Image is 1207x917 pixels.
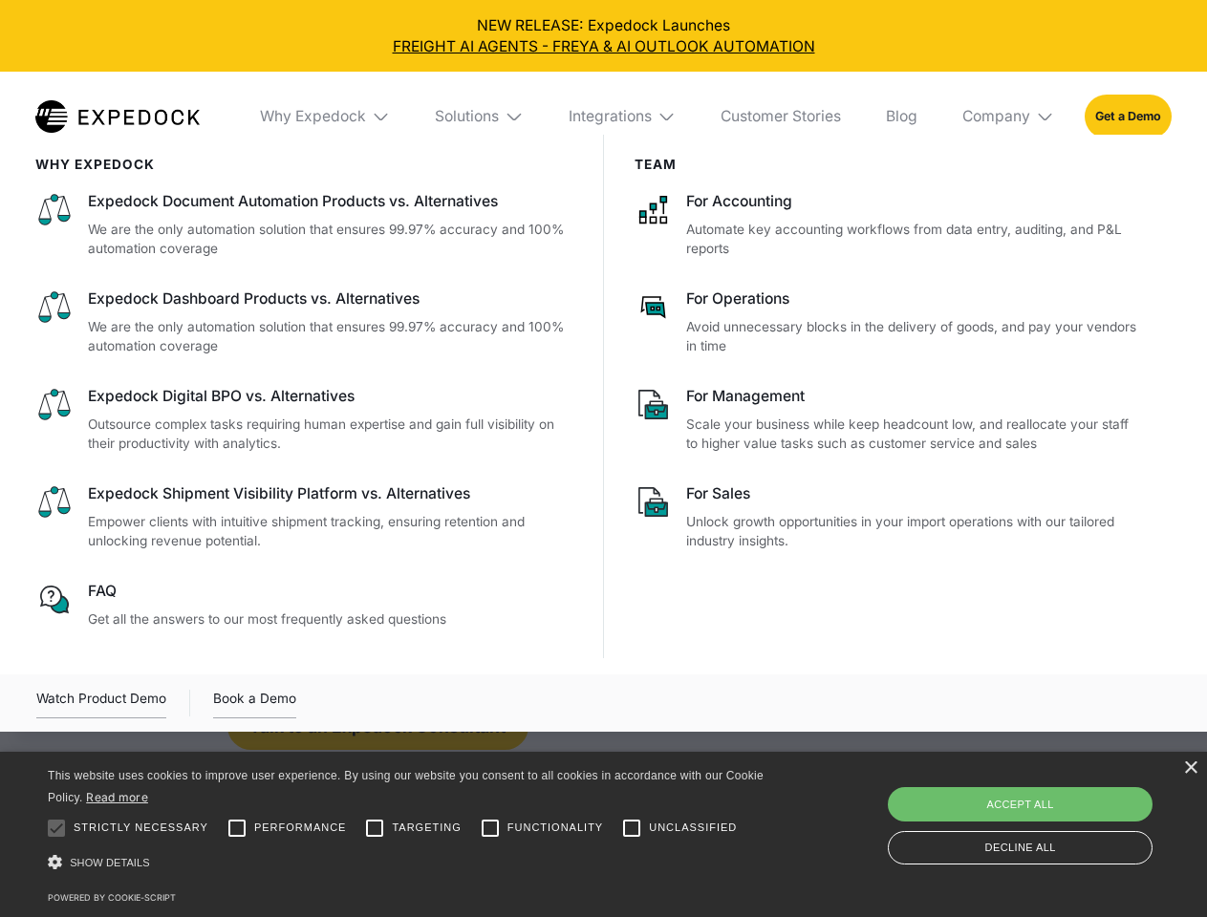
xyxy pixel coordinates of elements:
div: For Sales [686,483,1141,504]
a: FREIGHT AI AGENTS - FREYA & AI OUTLOOK AUTOMATION [15,36,1193,57]
iframe: Chat Widget [889,711,1207,917]
a: Read more [86,790,148,804]
span: Unclassified [649,820,737,836]
div: NEW RELEASE: Expedock Launches [15,15,1193,57]
p: Scale your business while keep headcount low, and reallocate your staff to higher value tasks suc... [686,415,1141,454]
span: This website uses cookies to improve user experience. By using our website you consent to all coo... [48,769,764,804]
div: WHy Expedock [35,157,573,172]
p: We are the only automation solution that ensures 99.97% accuracy and 100% automation coverage [88,317,573,356]
div: Company [962,107,1030,126]
div: Why Expedock [260,107,366,126]
a: open lightbox [36,688,166,718]
p: Unlock growth opportunities in your import operations with our tailored industry insights. [686,512,1141,551]
span: Functionality [507,820,603,836]
div: Integrations [553,72,691,161]
a: For OperationsAvoid unnecessary blocks in the delivery of goods, and pay your vendors in time [635,288,1142,356]
div: Watch Product Demo [36,688,166,718]
p: Get all the answers to our most frequently asked questions [88,609,573,629]
a: FAQGet all the answers to our most frequently asked questions [35,581,573,629]
div: Company [947,72,1069,161]
p: Avoid unnecessary blocks in the delivery of goods, and pay your vendors in time [686,317,1141,356]
a: Book a Demo [213,688,296,718]
span: Targeting [392,820,461,836]
p: Empower clients with intuitive shipment tracking, ensuring retention and unlocking revenue potent... [88,512,573,551]
div: Expedock Document Automation Products vs. Alternatives [88,191,573,212]
div: Why Expedock [245,72,405,161]
a: For AccountingAutomate key accounting workflows from data entry, auditing, and P&L reports [635,191,1142,259]
div: For Operations [686,288,1141,309]
div: Team [635,157,1142,172]
a: Expedock Document Automation Products vs. AlternativesWe are the only automation solution that en... [35,191,573,259]
span: Show details [70,857,150,868]
div: Solutions [420,72,539,161]
div: For Management [686,386,1141,407]
p: We are the only automation solution that ensures 99.97% accuracy and 100% automation coverage [88,220,573,259]
a: Get a Demo [1085,95,1172,138]
span: Strictly necessary [74,820,208,836]
a: Expedock Digital BPO vs. AlternativesOutsource complex tasks requiring human expertise and gain f... [35,386,573,454]
p: Automate key accounting workflows from data entry, auditing, and P&L reports [686,220,1141,259]
div: Integrations [569,107,652,126]
a: For ManagementScale your business while keep headcount low, and reallocate your staff to higher v... [635,386,1142,454]
div: Expedock Digital BPO vs. Alternatives [88,386,573,407]
a: Expedock Shipment Visibility Platform vs. AlternativesEmpower clients with intuitive shipment tra... [35,483,573,551]
a: Customer Stories [705,72,855,161]
a: Powered by cookie-script [48,892,176,903]
a: Expedock Dashboard Products vs. AlternativesWe are the only automation solution that ensures 99.9... [35,288,573,356]
div: FAQ [88,581,573,602]
a: For SalesUnlock growth opportunities in your import operations with our tailored industry insights. [635,483,1142,551]
p: Outsource complex tasks requiring human expertise and gain full visibility on their productivity ... [88,415,573,454]
div: Show details [48,850,770,876]
div: Solutions [435,107,499,126]
div: For Accounting [686,191,1141,212]
a: Blog [871,72,932,161]
div: Expedock Shipment Visibility Platform vs. Alternatives [88,483,573,504]
span: Performance [254,820,347,836]
div: Expedock Dashboard Products vs. Alternatives [88,288,573,309]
